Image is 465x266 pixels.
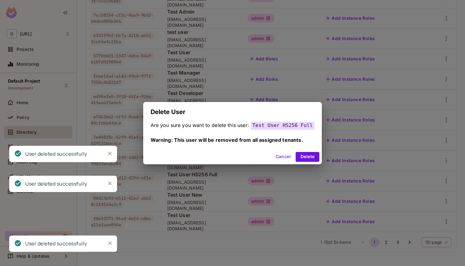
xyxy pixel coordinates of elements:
[251,121,315,130] span: Test User HS256 Full
[105,239,115,248] button: Close
[273,152,293,162] button: Cancel
[25,180,87,188] div: User deleted successfully
[151,122,249,128] span: Are you sure you want to delete this user:
[25,150,87,158] div: User deleted successfully
[151,137,303,143] span: Warning: This user will be removed from all assigned tenants.
[143,102,322,122] h2: Delete User
[105,179,115,188] button: Close
[296,152,319,162] button: Delete
[25,240,87,248] div: User deleted successfully
[105,149,115,158] button: Close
